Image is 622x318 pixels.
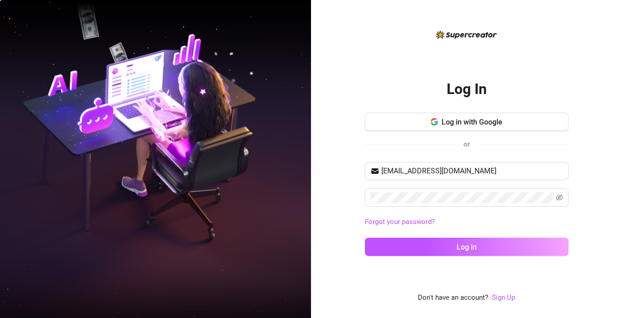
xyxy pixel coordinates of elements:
span: eye-invisible [556,194,563,201]
h2: Log In [447,80,487,99]
input: Your email [381,166,563,177]
button: Log in with Google [365,113,569,131]
a: Sign Up [492,293,515,302]
a: Forgot your password? [365,217,569,228]
img: logo-BBDzfeDw.svg [436,31,497,39]
a: Forgot your password? [365,218,435,226]
span: Log in [457,243,477,251]
span: Log in with Google [442,118,502,126]
button: Log in [365,238,569,256]
a: Sign Up [492,292,515,303]
span: or [464,140,470,148]
span: Don't have an account? [418,292,488,303]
